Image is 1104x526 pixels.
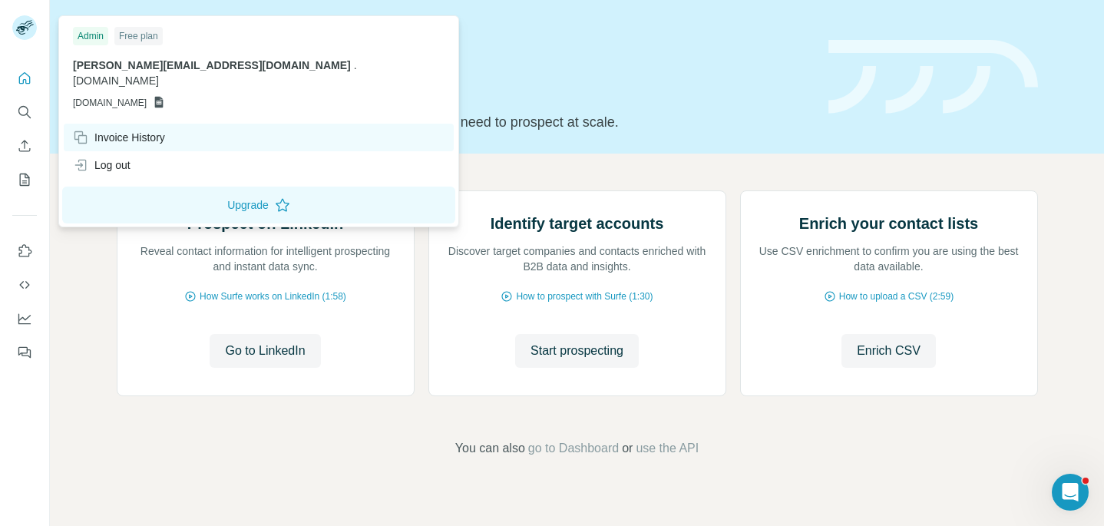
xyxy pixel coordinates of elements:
p: Reveal contact information for intelligent prospecting and instant data sync. [133,243,398,274]
span: How to upload a CSV (2:59) [839,289,954,303]
button: Go to LinkedIn [210,334,320,368]
button: Feedback [12,339,37,366]
h2: Enrich your contact lists [799,213,978,234]
button: My lists [12,166,37,194]
span: You can also [455,439,525,458]
div: Invoice History [73,130,165,145]
span: Enrich CSV [857,342,921,360]
span: [DOMAIN_NAME] [73,96,147,110]
button: Use Surfe API [12,271,37,299]
button: Search [12,98,37,126]
button: Use Surfe on LinkedIn [12,237,37,265]
div: Quick start [117,28,810,44]
button: Enrich CSV [12,132,37,160]
span: or [622,439,633,458]
button: Quick start [12,65,37,92]
button: Upgrade [62,187,455,223]
p: Use CSV enrichment to confirm you are using the best data available. [756,243,1022,274]
button: Enrich CSV [841,334,936,368]
p: Discover target companies and contacts enriched with B2B data and insights. [445,243,710,274]
span: [PERSON_NAME][EMAIL_ADDRESS][DOMAIN_NAME] [73,59,351,71]
span: How to prospect with Surfe (1:30) [516,289,653,303]
p: Pick your starting point and we’ll provide everything you need to prospect at scale. [117,111,810,133]
div: Admin [73,27,108,45]
iframe: Intercom live chat [1052,474,1089,511]
span: How Surfe works on LinkedIn (1:58) [200,289,346,303]
span: Start prospecting [531,342,623,360]
button: Start prospecting [515,334,639,368]
span: [DOMAIN_NAME] [73,74,159,87]
button: go to Dashboard [528,439,619,458]
span: Go to LinkedIn [225,342,305,360]
h2: Identify target accounts [491,213,664,234]
h1: Let’s prospect together [117,71,810,102]
div: Log out [73,157,131,173]
span: . [354,59,357,71]
img: banner [828,40,1038,114]
button: use the API [636,439,699,458]
div: Free plan [114,27,163,45]
button: Dashboard [12,305,37,332]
